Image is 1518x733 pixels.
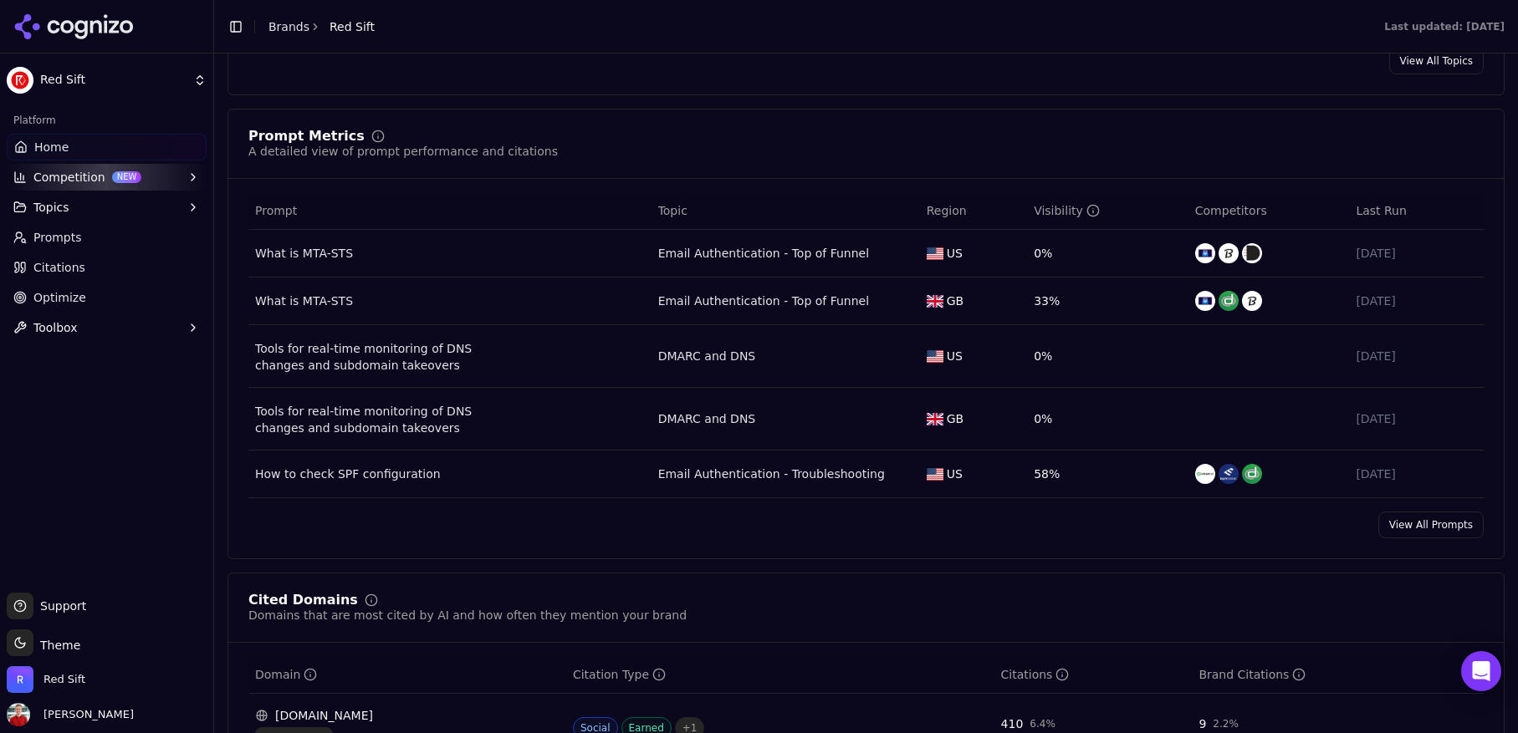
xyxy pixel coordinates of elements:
[33,169,105,186] span: Competition
[1027,192,1188,230] th: brandMentionRate
[1195,202,1267,219] span: Competitors
[1195,291,1215,311] img: valimail
[7,254,207,281] a: Citations
[658,202,687,219] span: Topic
[1034,293,1182,309] div: 33%
[43,672,85,687] span: Red Sift
[7,164,207,191] button: CompetitionNEW
[927,468,943,481] img: US flag
[7,314,207,341] button: Toolbox
[927,350,943,363] img: US flag
[1199,715,1206,732] div: 9
[7,703,134,726] button: Open user button
[994,656,1193,694] th: totalCitationCount
[7,194,207,221] button: Topics
[40,73,187,88] span: Red Sift
[1219,243,1239,263] img: sendmarc
[1356,410,1477,427] div: [DATE]
[1034,348,1182,364] div: 0%
[947,348,963,364] span: US
[7,284,207,311] a: Optimize
[248,192,652,230] th: Prompt
[920,192,1027,230] th: Region
[248,607,687,624] div: Domains that are most cited by AI and how often they mention your brand
[947,466,963,482] span: US
[658,410,756,427] a: DMARC and DNS
[255,340,523,374] a: Tools for real-time monitoring of DNS changes and subdomain takeovers
[1384,20,1505,33] div: Last updated: [DATE]
[33,319,78,336] span: Toolbox
[1034,245,1182,262] div: 0%
[1242,243,1262,263] img: powerdmarc
[7,224,207,251] a: Prompts
[1389,48,1484,74] a: View All Topics
[1356,348,1477,364] div: [DATE]
[7,666,33,693] img: Red Sift
[1001,666,1070,683] div: Citations
[255,245,353,262] div: What is MTA-STS
[1195,464,1215,484] img: dmarcly
[330,18,375,35] span: Red Sift
[1001,715,1024,732] div: 410
[255,293,353,309] a: What is MTA-STS
[7,703,30,726] img: Jack Lilley
[1356,245,1477,262] div: [DATE]
[1378,512,1484,538] a: View All Prompts
[1242,291,1262,311] img: sendmarc
[1349,192,1484,230] th: Last Run
[1461,651,1501,691] div: Open Intercom Messenger
[1034,466,1182,482] div: 58%
[658,293,869,309] a: Email Authentication - Top of Funnel
[7,107,207,134] div: Platform
[34,139,69,155] span: Home
[255,707,560,724] div: [DOMAIN_NAME]
[7,666,85,693] button: Open organization switcher
[658,466,885,482] a: Email Authentication - Troubleshooting
[268,20,309,33] a: Brands
[7,67,33,94] img: Red Sift
[1356,202,1406,219] span: Last Run
[33,199,69,216] span: Topics
[927,413,943,425] img: GB flag
[1199,666,1306,683] div: Brand Citations
[112,171,142,183] span: NEW
[1219,291,1239,311] img: dmarcian
[927,247,943,260] img: US flag
[1030,717,1055,730] div: 6.4 %
[33,259,85,276] span: Citations
[248,192,1484,498] div: Data table
[248,130,365,143] div: Prompt Metrics
[658,348,756,364] a: DMARC and DNS
[255,202,297,219] span: Prompt
[1188,192,1350,230] th: Competitors
[33,639,80,652] span: Theme
[652,192,920,230] th: Topic
[248,143,558,160] div: A detailed view of prompt performance and citations
[1192,656,1484,694] th: brandCitationCount
[248,656,566,694] th: domain
[947,245,963,262] span: US
[947,293,963,309] span: GB
[1242,464,1262,484] img: dmarcian
[573,666,666,683] div: Citation Type
[947,410,963,427] span: GB
[1219,464,1239,484] img: easydmarc
[255,466,441,482] a: How to check SPF configuration
[1356,293,1477,309] div: [DATE]
[658,245,869,262] a: Email Authentication - Top of Funnel
[927,202,967,219] span: Region
[1034,410,1182,427] div: 0%
[255,666,317,683] div: Domain
[927,295,943,308] img: GB flag
[1213,717,1239,730] div: 2.2 %
[7,134,207,160] a: Home
[255,403,523,436] div: Tools for real-time monitoring of DNS changes and subdomain takeovers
